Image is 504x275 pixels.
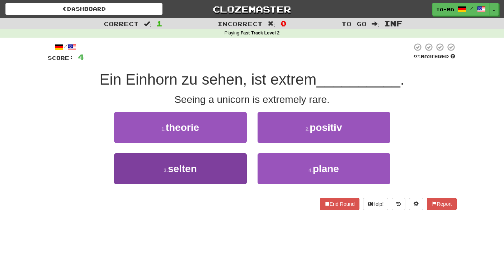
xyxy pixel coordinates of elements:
[5,3,162,15] a: Dashboard
[313,163,339,174] span: plane
[414,53,421,59] span: 0 %
[173,3,330,15] a: Clozemaster
[114,112,247,143] button: 1.theorie
[316,71,400,88] span: __________
[372,21,380,27] span: :
[392,198,405,210] button: Round history (alt+y)
[384,19,402,28] span: Inf
[48,43,84,52] div: /
[400,71,405,88] span: .
[258,153,390,184] button: 4.plane
[281,19,287,28] span: 0
[412,53,457,60] div: Mastered
[432,3,490,16] a: ta-ma /
[48,93,457,107] div: Seeing a unicorn is extremely rare.
[306,126,310,132] small: 2 .
[470,6,474,11] span: /
[156,19,162,28] span: 1
[78,52,84,61] span: 4
[217,20,263,27] span: Incorrect
[144,21,152,27] span: :
[258,112,390,143] button: 2.positiv
[100,71,317,88] span: Ein Einhorn zu sehen, ist extrem
[363,198,388,210] button: Help!
[166,122,199,133] span: theorie
[436,6,454,13] span: ta-ma
[310,122,342,133] span: positiv
[268,21,275,27] span: :
[308,167,313,173] small: 4 .
[342,20,367,27] span: To go
[114,153,247,184] button: 3.selten
[241,30,280,35] strong: Fast Track Level 2
[48,55,74,61] span: Score:
[320,198,359,210] button: End Round
[168,163,197,174] span: selten
[161,126,166,132] small: 1 .
[104,20,139,27] span: Correct
[164,167,168,173] small: 3 .
[427,198,456,210] button: Report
